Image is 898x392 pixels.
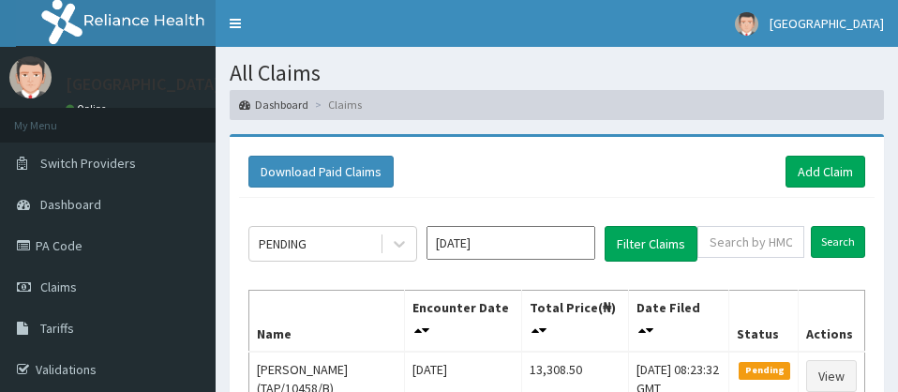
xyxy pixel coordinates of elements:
[798,290,864,352] th: Actions
[811,226,865,258] input: Search
[239,97,308,113] a: Dashboard
[230,61,884,85] h1: All Claims
[248,156,394,188] button: Download Paid Claims
[786,156,865,188] a: Add Claim
[66,102,111,115] a: Online
[9,56,52,98] img: User Image
[40,320,74,337] span: Tariffs
[605,226,697,262] button: Filter Claims
[697,226,804,258] input: Search by HMO ID
[729,290,799,352] th: Status
[66,76,220,93] p: [GEOGRAPHIC_DATA]
[806,360,857,392] a: View
[522,290,629,352] th: Total Price(₦)
[40,196,101,213] span: Dashboard
[628,290,728,352] th: Date Filed
[770,15,884,32] span: [GEOGRAPHIC_DATA]
[40,279,77,295] span: Claims
[259,234,307,253] div: PENDING
[310,97,362,113] li: Claims
[427,226,595,260] input: Select Month and Year
[735,12,758,36] img: User Image
[739,362,790,379] span: Pending
[405,290,522,352] th: Encounter Date
[40,155,136,172] span: Switch Providers
[249,290,405,352] th: Name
